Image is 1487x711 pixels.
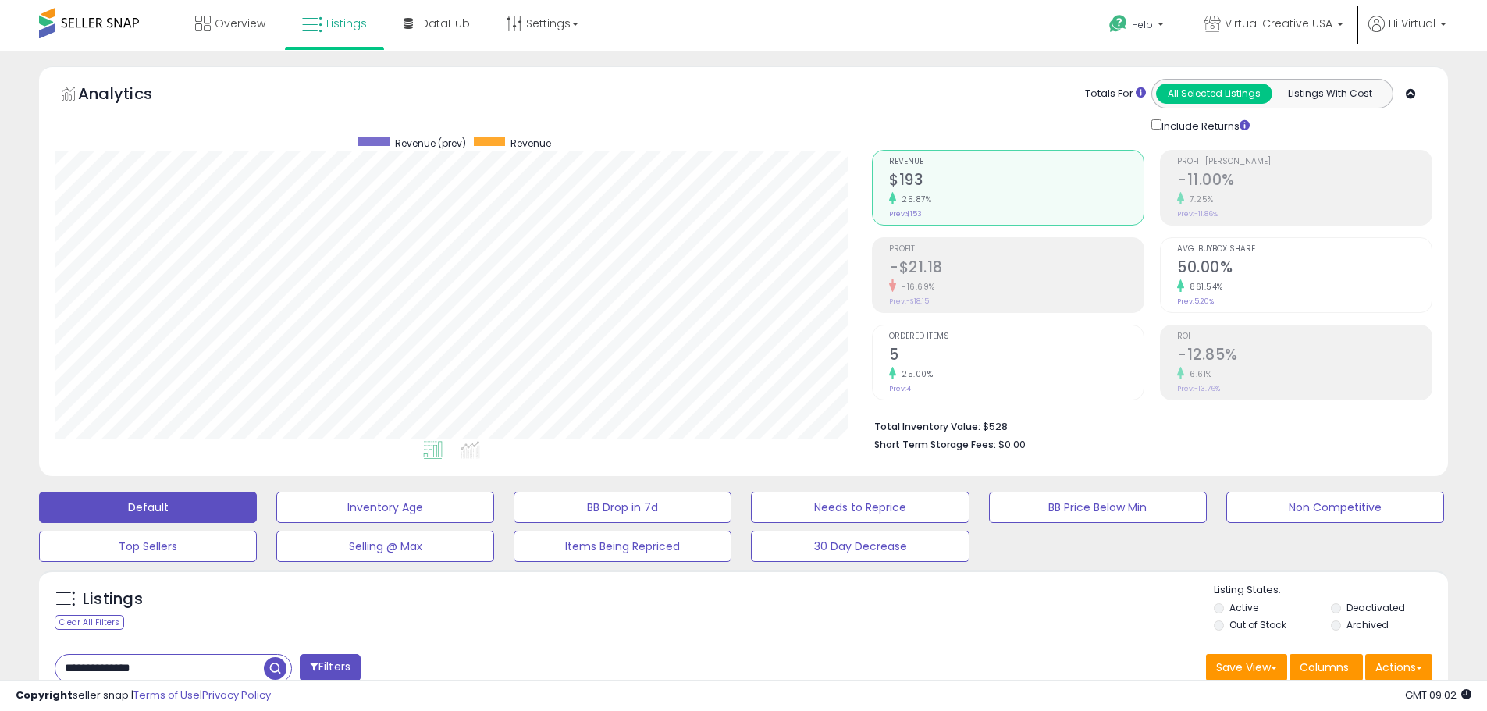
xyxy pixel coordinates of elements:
[202,688,271,702] a: Privacy Policy
[276,531,494,562] button: Selling @ Max
[1177,171,1432,192] h2: -11.00%
[1184,194,1214,205] small: 7.25%
[1389,16,1435,31] span: Hi Virtual
[889,346,1144,367] h2: 5
[1108,14,1128,34] i: Get Help
[751,492,969,523] button: Needs to Reprice
[276,492,494,523] button: Inventory Age
[889,332,1144,341] span: Ordered Items
[1214,583,1448,598] p: Listing States:
[1206,654,1287,681] button: Save View
[1177,297,1214,306] small: Prev: 5.20%
[1097,2,1179,51] a: Help
[1229,618,1286,631] label: Out of Stock
[874,420,980,433] b: Total Inventory Value:
[395,137,466,150] span: Revenue (prev)
[889,209,922,219] small: Prev: $153
[300,654,361,681] button: Filters
[889,158,1144,166] span: Revenue
[1177,332,1432,341] span: ROI
[1156,84,1272,104] button: All Selected Listings
[889,384,911,393] small: Prev: 4
[514,531,731,562] button: Items Being Repriced
[1140,116,1268,134] div: Include Returns
[55,615,124,630] div: Clear All Filters
[1365,654,1432,681] button: Actions
[998,437,1026,452] span: $0.00
[896,368,933,380] small: 25.00%
[1346,618,1389,631] label: Archived
[1177,245,1432,254] span: Avg. Buybox Share
[1225,16,1332,31] span: Virtual Creative USA
[1177,346,1432,367] h2: -12.85%
[421,16,470,31] span: DataHub
[1226,492,1444,523] button: Non Competitive
[1132,18,1153,31] span: Help
[874,438,996,451] b: Short Term Storage Fees:
[874,416,1421,435] li: $528
[1405,688,1471,702] span: 2025-09-8 09:02 GMT
[1177,158,1432,166] span: Profit [PERSON_NAME]
[78,83,183,108] h5: Analytics
[1272,84,1388,104] button: Listings With Cost
[1290,654,1363,681] button: Columns
[1177,209,1218,219] small: Prev: -11.86%
[133,688,200,702] a: Terms of Use
[1229,601,1258,614] label: Active
[1177,258,1432,279] h2: 50.00%
[889,258,1144,279] h2: -$21.18
[514,492,731,523] button: BB Drop in 7d
[896,194,931,205] small: 25.87%
[896,281,935,293] small: -16.69%
[889,245,1144,254] span: Profit
[16,688,73,702] strong: Copyright
[889,171,1144,192] h2: $193
[16,688,271,703] div: seller snap | |
[326,16,367,31] span: Listings
[1177,384,1220,393] small: Prev: -13.76%
[1085,87,1146,101] div: Totals For
[1184,368,1212,380] small: 6.61%
[215,16,265,31] span: Overview
[39,492,257,523] button: Default
[751,531,969,562] button: 30 Day Decrease
[1346,601,1405,614] label: Deactivated
[510,137,551,150] span: Revenue
[1368,16,1446,51] a: Hi Virtual
[83,588,143,610] h5: Listings
[889,297,929,306] small: Prev: -$18.15
[1184,281,1223,293] small: 861.54%
[989,492,1207,523] button: BB Price Below Min
[1300,659,1349,675] span: Columns
[39,531,257,562] button: Top Sellers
